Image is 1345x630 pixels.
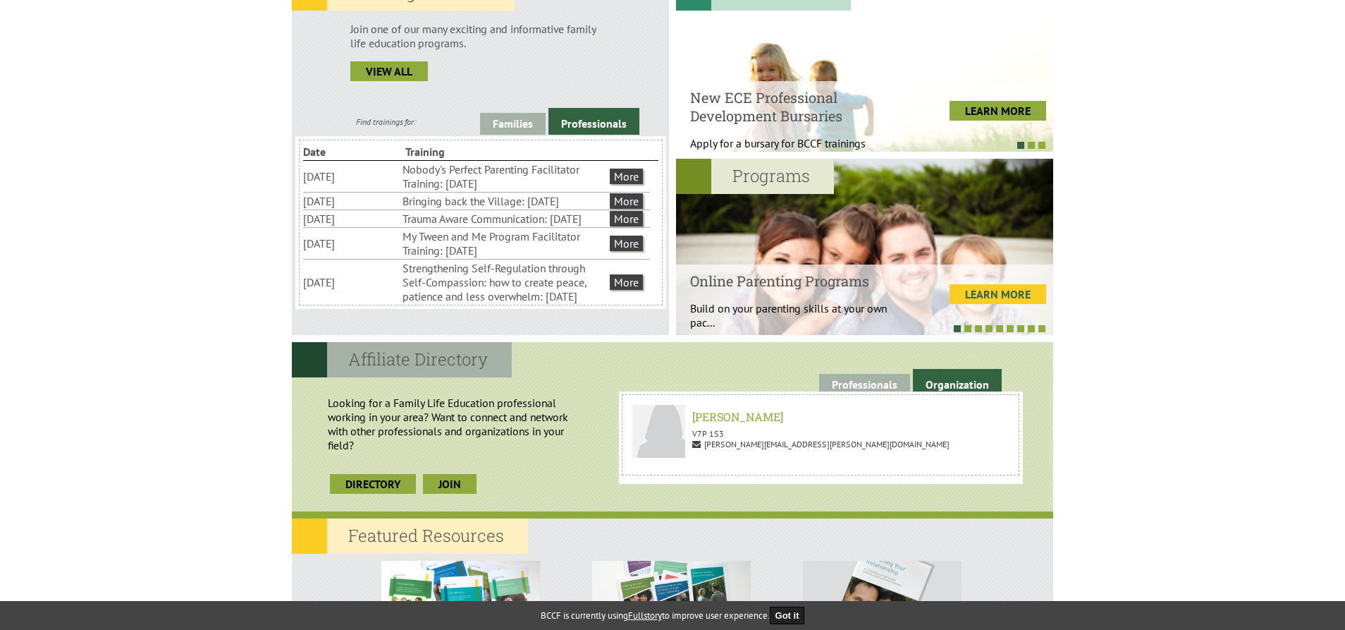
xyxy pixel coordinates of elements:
[330,474,416,494] a: Directory
[292,116,480,127] div: Find trainings for:
[770,607,805,624] button: Got it
[303,274,400,291] li: [DATE]
[350,22,610,50] p: Join one of our many exciting and informative family life education programs.
[610,236,643,251] a: More
[950,284,1046,304] a: LEARN MORE
[819,374,910,396] a: Professionals
[405,143,505,160] li: Training
[632,405,685,458] img: patricia asbun
[690,136,901,164] p: Apply for a bursary for BCCF trainings West...
[610,211,643,226] a: More
[403,161,607,192] li: Nobody's Perfect Parenting Facilitator Training: [DATE]
[950,101,1046,121] a: LEARN MORE
[913,369,1002,396] a: Organization
[350,61,428,81] a: view all
[690,272,901,290] h4: Online Parenting Programs
[637,409,1004,424] h6: [PERSON_NAME]
[610,169,643,184] a: More
[676,159,834,194] h2: Programs
[610,193,643,209] a: More
[628,610,662,622] a: Fullstory
[632,428,1008,439] p: V7P 1S3
[403,210,607,227] li: Trauma Aware Communication: [DATE]
[423,474,477,494] a: join
[403,193,607,210] li: Bringing back the Village: [DATE]
[480,113,546,135] a: Families
[548,108,639,135] a: Professionals
[303,210,400,227] li: [DATE]
[292,342,512,377] h2: Affiliate Directory
[690,301,901,329] p: Build on your parenting skills at your own pac...
[292,519,528,554] h2: Featured Resources
[403,260,607,305] li: Strengthening Self-Regulation through Self-Compassion: how to create peace, patience and less ove...
[692,439,950,449] span: [PERSON_NAME][EMAIL_ADDRESS][PERSON_NAME][DOMAIN_NAME]
[690,88,901,125] h4: New ECE Professional Development Bursaries
[610,274,643,290] a: More
[303,193,400,210] li: [DATE]
[625,398,1015,472] a: patricia asbun [PERSON_NAME] V7P 1S3 [PERSON_NAME][EMAIL_ADDRESS][PERSON_NAME][DOMAIN_NAME]
[303,143,403,160] li: Date
[300,389,612,459] p: Looking for a Family Life Education professional working in your area? Want to connect and networ...
[403,228,607,259] li: My Tween and Me Program Facilitator Training: [DATE]
[303,168,400,185] li: [DATE]
[303,235,400,252] li: [DATE]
